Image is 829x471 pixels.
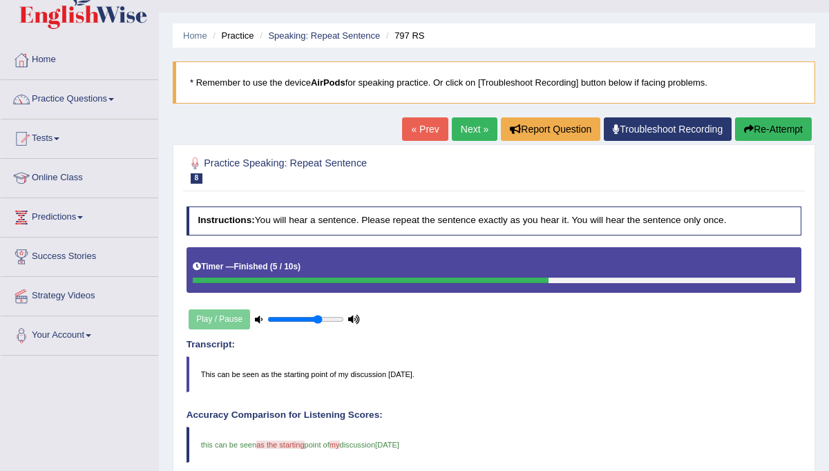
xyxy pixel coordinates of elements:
b: Instructions: [198,215,254,225]
h2: Practice Speaking: Repeat Sentence [187,155,568,184]
span: 8 [191,173,203,184]
b: ( [270,262,273,271]
blockquote: This can be seen as the starting point of my discussion [DATE]. [187,356,802,392]
a: Speaking: Repeat Sentence [268,30,380,41]
span: [DATE] [375,441,399,449]
b: AirPods [311,77,345,88]
a: Online Class [1,159,158,193]
a: Home [1,41,158,75]
a: Next » [452,117,497,141]
span: this can be seen [201,441,256,449]
a: Tests [1,119,158,154]
a: Strategy Videos [1,277,158,311]
h4: Transcript: [187,340,802,350]
span: my [330,441,340,449]
a: Practice Questions [1,80,158,115]
blockquote: * Remember to use the device for speaking practice. Or click on [Troubleshoot Recording] button b... [173,61,815,104]
button: Report Question [501,117,600,141]
a: Your Account [1,316,158,351]
li: Practice [209,29,254,42]
span: point of [305,441,330,449]
a: Predictions [1,198,158,233]
a: « Prev [402,117,448,141]
a: Home [183,30,207,41]
span: as the starting [256,441,304,449]
b: Finished [234,262,268,271]
button: Re-Attempt [735,117,812,141]
h5: Timer — [193,262,301,271]
b: ) [298,262,301,271]
h4: You will hear a sentence. Please repeat the sentence exactly as you hear it. You will hear the se... [187,206,802,236]
a: Troubleshoot Recording [604,117,732,141]
b: 5 / 10s [273,262,298,271]
li: 797 RS [383,29,425,42]
h4: Accuracy Comparison for Listening Scores: [187,410,802,421]
a: Success Stories [1,238,158,272]
span: discussion [340,441,376,449]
